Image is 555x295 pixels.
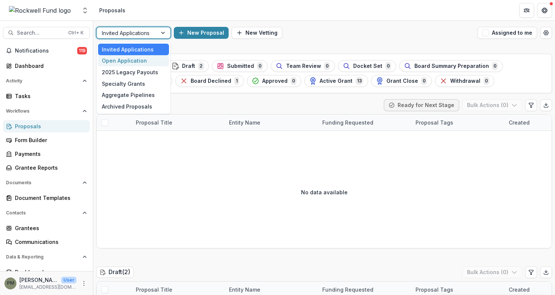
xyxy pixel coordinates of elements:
a: Tasks [3,90,90,102]
div: Proposal Title [131,114,225,131]
button: Open Workflows [3,105,90,117]
div: Proposal Tags [411,119,458,126]
a: Dashboard [3,60,90,72]
span: Draft [182,63,195,69]
div: Ctrl + K [67,29,85,37]
span: Submitted [227,63,254,69]
div: Proposal Tags [411,286,458,294]
button: Open Contacts [3,207,90,219]
button: Open Documents [3,177,90,189]
div: Invited Applications [98,44,169,55]
button: Approved0 [247,75,301,87]
a: Grantees [3,222,90,234]
span: 1 [234,77,239,85]
div: Dashboard [15,62,84,70]
div: Proposal Title [131,286,177,294]
div: Entity Name [225,119,265,126]
div: Proposals [99,6,125,14]
span: 2 [198,62,204,70]
nav: breadcrumb [96,5,128,16]
button: Open table manager [540,27,552,39]
button: Open Data & Reporting [3,251,90,263]
button: New Proposal [174,27,229,39]
button: Assigned to me [477,27,537,39]
span: 0 [257,62,263,70]
p: [EMAIL_ADDRESS][DOMAIN_NAME] [19,284,76,291]
button: Edit table settings [525,99,537,111]
span: Grant Close [386,78,418,84]
div: Dashboard [15,268,84,276]
button: Ready for Next Stage [384,99,459,111]
div: Entity Name [225,114,318,131]
span: 0 [483,77,489,85]
span: Approved [262,78,288,84]
div: Proposals [15,122,84,130]
div: Document Templates [15,194,84,202]
button: Get Help [537,3,552,18]
button: Notifications119 [3,45,90,57]
div: Communications [15,238,84,246]
button: Withdrawal0 [435,75,494,87]
div: Aggregate Pipelines [98,89,169,101]
div: Specialty Grants [98,78,169,90]
a: Payments [3,148,90,160]
div: Patrick Moreno-Covington [7,281,14,286]
button: Export table data [540,99,552,111]
div: Proposal Title [131,119,177,126]
button: Grant Close0 [371,75,432,87]
span: Active Grant [320,78,352,84]
div: Funding Requested [318,119,378,126]
div: Form Builder [15,136,84,144]
div: Funding Requested [318,286,378,294]
div: 2025 Legacy Payouts [98,66,169,78]
span: 119 [77,47,87,54]
span: Data & Reporting [6,254,79,260]
button: Search... [3,27,90,39]
a: Proposals [3,120,90,132]
button: Edit table settings [525,266,537,278]
span: 0 [385,62,391,70]
button: Open entity switcher [80,3,90,18]
button: Submitted0 [212,60,268,72]
span: Documents [6,180,79,185]
button: Export table data [540,266,552,278]
button: Open Activity [3,75,90,87]
div: Archived Proposals [98,101,169,112]
button: More [79,279,88,288]
a: Document Templates [3,192,90,204]
a: Grantee Reports [3,161,90,174]
button: Board Summary Preparation0 [399,60,503,72]
span: 0 [421,77,427,85]
span: Board Declined [191,78,231,84]
button: Bulk Actions (0) [462,99,522,111]
div: Payments [15,150,84,158]
span: 0 [291,77,297,85]
div: Grantees [15,224,84,232]
div: Funding Requested [318,114,411,131]
span: Withdrawal [450,78,480,84]
h2: Draft ( 2 ) [96,267,134,277]
p: User [61,277,76,283]
span: Board Summary Preparation [414,63,489,69]
button: Draft2 [167,60,209,72]
button: Active Grant13 [304,75,368,87]
span: 0 [324,62,330,70]
span: Contacts [6,210,79,216]
button: New Vetting [232,27,282,39]
span: Docket Set [353,63,382,69]
div: Proposal Tags [411,114,504,131]
p: No data available [301,188,348,196]
span: Notifications [15,48,77,54]
img: Rockwell Fund logo [9,6,71,15]
button: Board Declined1 [175,75,244,87]
div: Tasks [15,92,84,100]
button: Partners [519,3,534,18]
div: Created [504,119,534,126]
span: 13 [355,77,363,85]
span: Activity [6,78,79,84]
div: Created [504,286,534,294]
span: Workflows [6,109,79,114]
button: Team Review0 [271,60,335,72]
